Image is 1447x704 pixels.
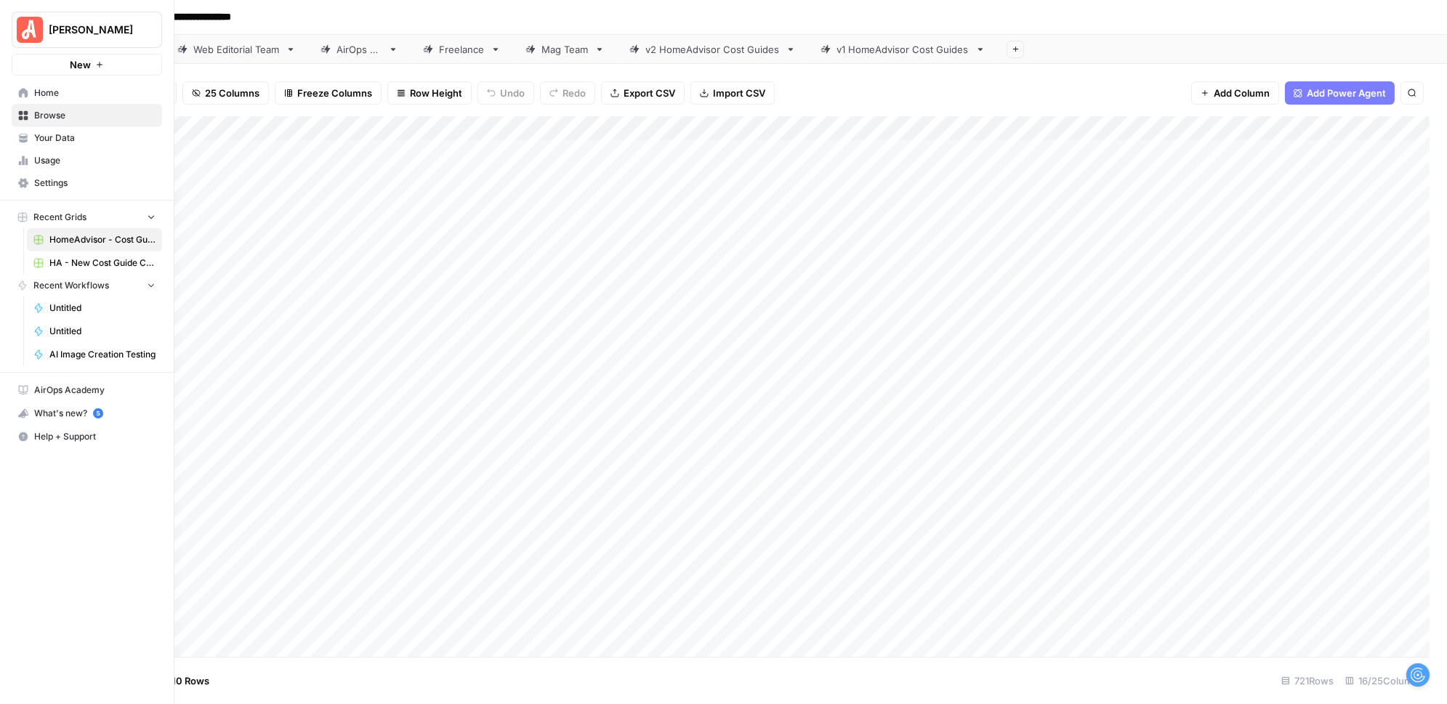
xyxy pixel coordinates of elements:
span: Your Data [34,132,156,145]
button: Help + Support [12,425,162,448]
div: 721 Rows [1275,669,1339,692]
button: What's new? 5 [12,402,162,425]
img: Angi Logo [17,17,43,43]
span: 25 Columns [205,86,259,100]
span: HomeAdvisor - Cost Guide Updates [49,233,156,246]
a: v1 HomeAdvisor Cost Guides [808,35,998,64]
button: Redo [540,81,595,105]
a: HomeAdvisor - Cost Guide Updates [27,228,162,251]
a: Untitled [27,320,162,343]
span: Recent Grids [33,211,86,224]
span: Add 10 Rows [151,673,209,688]
a: Freelance [411,35,513,64]
span: Home [34,86,156,100]
button: New [12,54,162,76]
a: Untitled [27,296,162,320]
span: AI Image Creation Testing [49,348,156,361]
a: v2 HomeAdvisor Cost Guides [617,35,808,64]
a: Web Editorial Team [165,35,308,64]
a: Settings [12,171,162,195]
span: HA - New Cost Guide Creation Grid [49,256,156,270]
button: Recent Grids [12,206,162,228]
button: Recent Workflows [12,275,162,296]
button: Import CSV [690,81,775,105]
a: Mag Team [513,35,617,64]
text: 5 [96,410,100,417]
button: Export CSV [601,81,685,105]
div: v1 HomeAdvisor Cost Guides [837,42,970,57]
a: AirOps QA [308,35,411,64]
button: Add Column [1191,81,1279,105]
span: Row Height [410,86,462,100]
a: Usage [12,149,162,172]
span: Add Power Agent [1307,86,1386,100]
span: Untitled [49,325,156,338]
a: Home [12,81,162,105]
span: Export CSV [624,86,675,100]
div: What's new? [12,402,161,424]
a: AI Image Creation Testing [27,343,162,366]
a: 5 [93,408,103,418]
span: Freeze Columns [297,86,372,100]
a: Your Data [12,126,162,150]
a: AirOps Academy [12,379,162,402]
div: 16/25 Columns [1339,669,1430,692]
span: Recent Workflows [33,279,109,292]
button: Row Height [387,81,472,105]
a: Browse [12,104,162,127]
span: Add Column [1214,86,1270,100]
span: Settings [34,177,156,190]
span: AirOps Academy [34,384,156,397]
span: [PERSON_NAME] [49,23,137,37]
button: Add Power Agent [1285,81,1395,105]
div: v2 HomeAdvisor Cost Guides [645,42,780,57]
span: Browse [34,109,156,122]
span: Untitled [49,302,156,315]
button: 25 Columns [182,81,269,105]
div: AirOps QA [336,42,382,57]
a: HA - New Cost Guide Creation Grid [27,251,162,275]
span: Import CSV [713,86,765,100]
button: Workspace: Angi [12,12,162,48]
span: Help + Support [34,430,156,443]
span: Redo [563,86,586,100]
span: Usage [34,154,156,167]
button: Freeze Columns [275,81,382,105]
div: Freelance [439,42,485,57]
button: Undo [477,81,534,105]
div: Web Editorial Team [193,42,280,57]
span: Undo [500,86,525,100]
span: New [70,57,91,72]
div: Mag Team [541,42,589,57]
